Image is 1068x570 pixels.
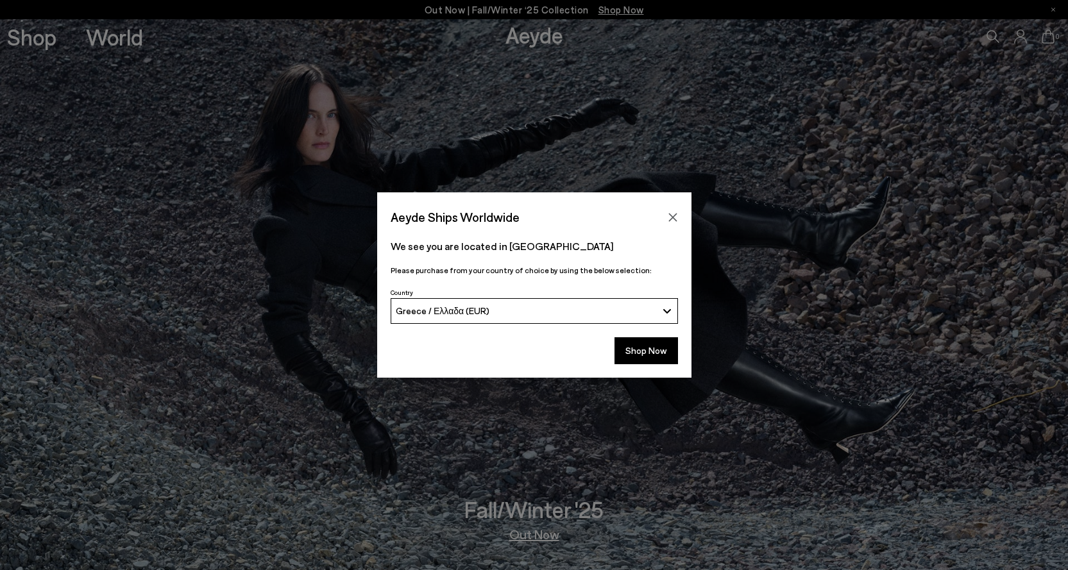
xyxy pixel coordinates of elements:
p: We see you are located in [GEOGRAPHIC_DATA] [391,239,678,254]
span: Country [391,289,413,296]
button: Shop Now [615,337,678,364]
button: Close [663,208,682,227]
span: Aeyde Ships Worldwide [391,206,520,228]
p: Please purchase from your country of choice by using the below selection: [391,264,678,276]
span: Greece / Ελλαδα (EUR) [396,305,489,316]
